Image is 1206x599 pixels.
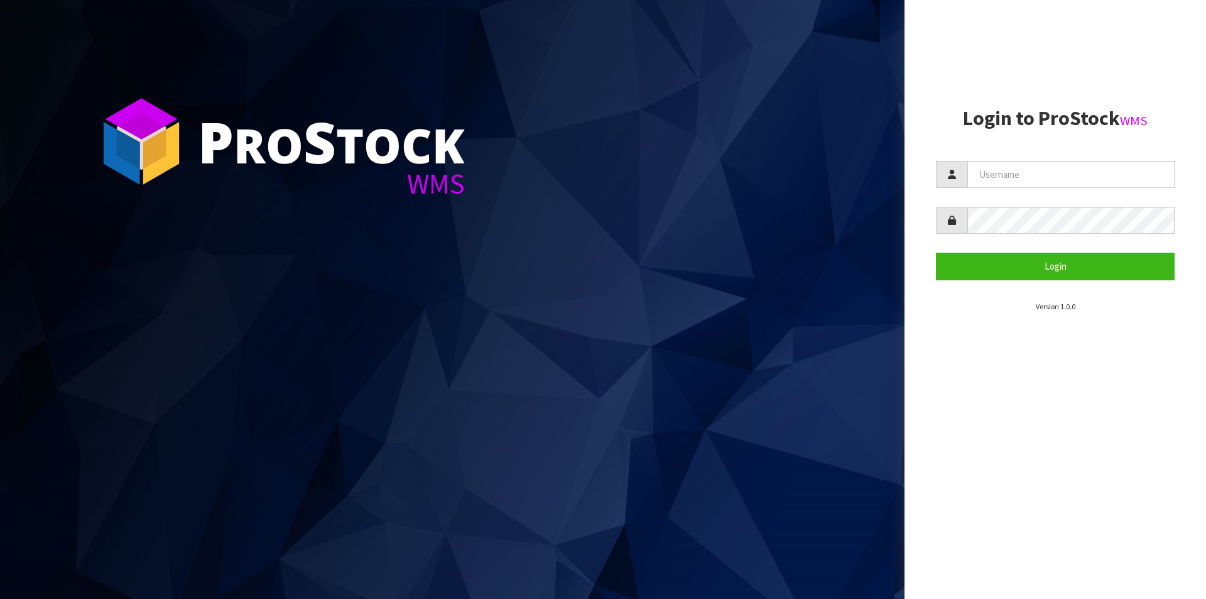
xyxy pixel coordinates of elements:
img: ProStock Cube [94,94,188,189]
h2: Login to ProStock [936,107,1175,129]
small: WMS [1120,113,1148,129]
span: S [303,103,336,180]
button: Login [936,253,1175,280]
div: ro tock [198,113,465,170]
div: WMS [198,170,465,198]
span: P [198,103,234,180]
input: Username [967,161,1175,188]
small: Version 1.0.0 [1036,302,1075,311]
